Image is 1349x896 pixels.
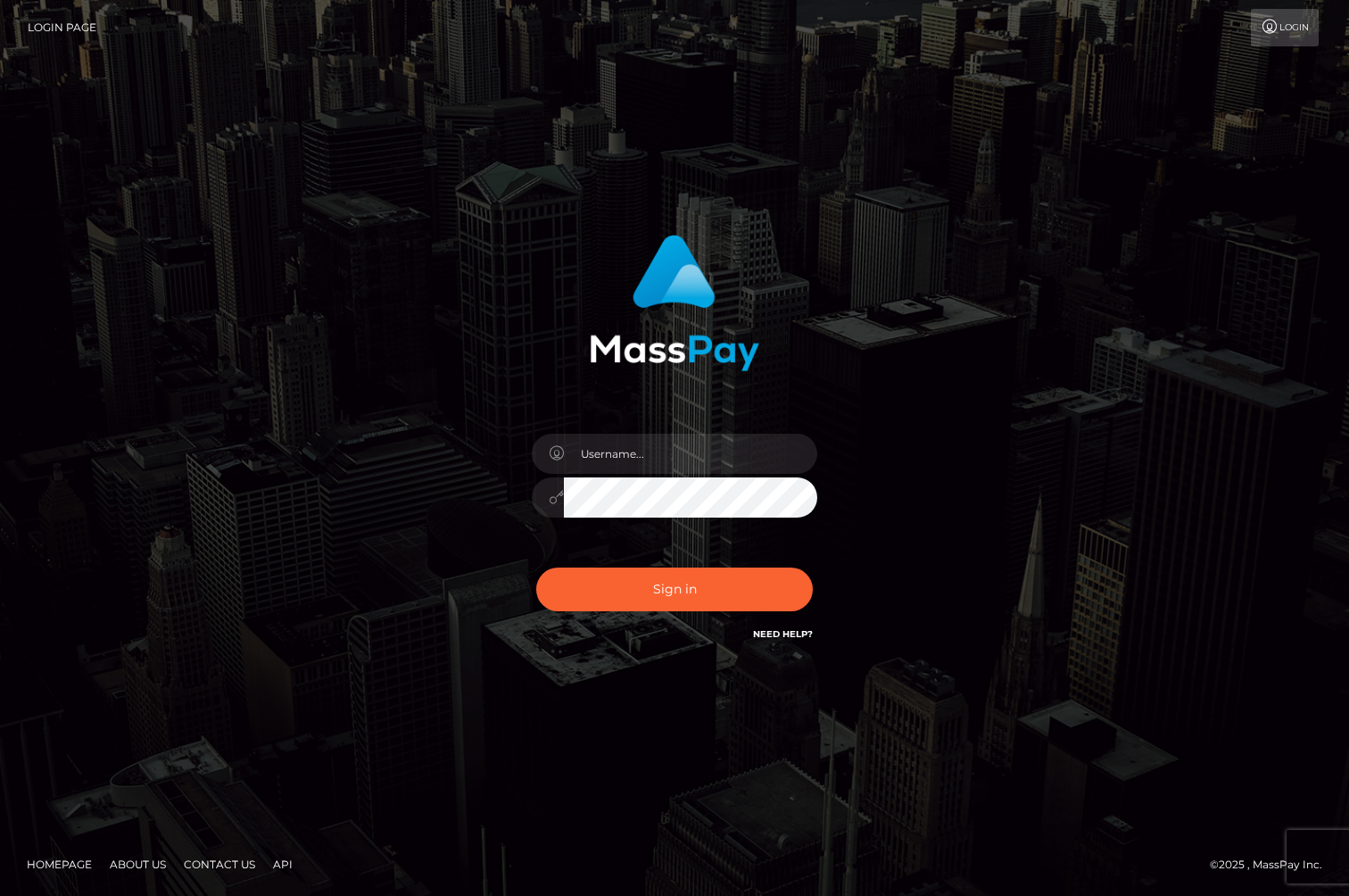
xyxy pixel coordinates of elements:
[536,568,813,611] button: Sign in
[753,628,813,640] a: Need Help?
[564,434,817,474] input: Username...
[590,235,759,371] img: MassPay Login
[20,850,99,878] a: Homepage
[103,850,173,878] a: About Us
[1251,9,1319,46] a: Login
[266,850,300,878] a: API
[1210,855,1336,875] div: © 2025 , MassPay Inc.
[177,850,262,878] a: Contact Us
[28,9,96,46] a: Login Page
